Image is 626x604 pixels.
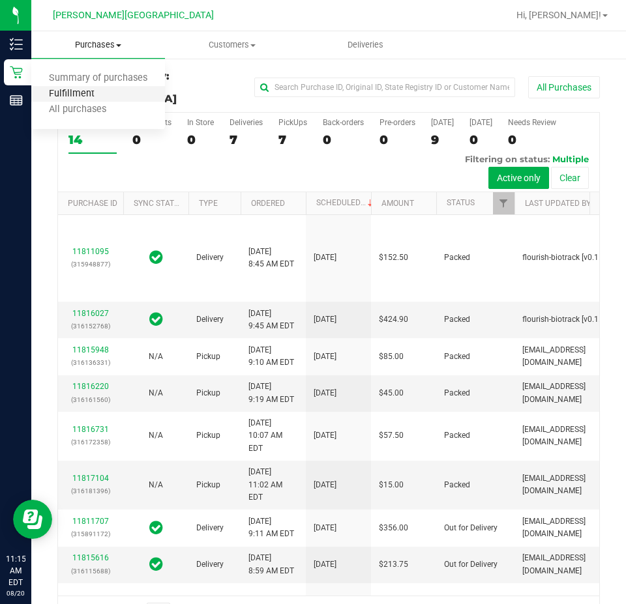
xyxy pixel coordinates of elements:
[72,309,109,318] a: 11816027
[72,553,109,562] a: 11815616
[248,246,294,270] span: [DATE] 8:45 AM EDT
[165,31,299,59] a: Customers
[248,308,294,332] span: [DATE] 9:45 AM EDT
[149,387,163,399] button: N/A
[379,387,404,399] span: $45.00
[314,252,336,264] span: [DATE]
[516,10,601,20] span: Hi, [PERSON_NAME]!
[380,132,415,147] div: 0
[380,118,415,127] div: Pre-orders
[381,199,414,208] a: Amount
[66,320,115,332] p: (316152768)
[444,252,470,264] span: Packed
[230,132,263,147] div: 7
[72,517,109,526] a: 11811707
[72,425,109,434] a: 11816731
[196,479,220,491] span: Pickup
[444,522,498,534] span: Out for Delivery
[248,552,294,577] span: [DATE] 8:59 AM EDT
[379,351,404,363] span: $85.00
[525,199,591,208] a: Last Updated By
[431,132,454,147] div: 9
[447,198,475,207] a: Status
[508,132,556,147] div: 0
[149,431,163,440] span: Not Applicable
[66,356,115,369] p: (316136331)
[149,519,163,537] span: In Sync
[444,479,470,491] span: Packed
[379,313,408,326] span: $424.90
[199,199,218,208] a: Type
[493,192,514,214] a: Filter
[522,313,607,326] span: flourish-biotrack [v0.1.0]
[187,118,214,127] div: In Store
[10,38,23,51] inline-svg: Inventory
[149,352,163,361] span: Not Applicable
[149,248,163,266] span: In Sync
[278,132,307,147] div: 7
[72,382,109,391] a: 11816220
[187,132,214,147] div: 0
[134,199,184,208] a: Sync Status
[552,154,589,164] span: Multiple
[68,199,117,208] a: Purchase ID
[6,588,25,598] p: 08/20
[316,198,376,207] a: Scheduled
[248,381,294,405] span: [DATE] 9:19 AM EDT
[166,39,298,51] span: Customers
[488,167,549,189] button: Active only
[31,89,112,100] span: Fulfillment
[379,429,404,442] span: $57.50
[248,515,294,540] span: [DATE] 9:11 AM EDT
[299,31,432,59] a: Deliveries
[66,258,115,270] p: (315948877)
[72,345,109,354] a: 11815948
[248,466,298,504] span: [DATE] 11:02 AM EDT
[31,39,165,51] span: Purchases
[196,522,224,534] span: Delivery
[196,351,220,363] span: Pickup
[31,104,124,115] span: All purchases
[149,388,163,397] span: Not Applicable
[444,387,470,399] span: Packed
[444,313,470,326] span: Packed
[379,252,408,264] span: $152.50
[31,73,165,84] span: Summary of purchases
[66,485,115,497] p: (316181396)
[13,500,52,539] iframe: Resource center
[314,522,336,534] span: [DATE]
[528,76,600,98] button: All Purchases
[278,118,307,127] div: PickUps
[323,118,364,127] div: Back-orders
[149,310,163,328] span: In Sync
[6,553,25,588] p: 11:15 AM EDT
[469,118,492,127] div: [DATE]
[196,313,224,326] span: Delivery
[323,132,364,147] div: 0
[149,555,163,573] span: In Sync
[149,351,163,363] button: N/A
[508,118,556,127] div: Needs Review
[149,480,163,489] span: Not Applicable
[248,344,294,369] span: [DATE] 9:10 AM EDT
[149,429,163,442] button: N/A
[196,558,224,571] span: Delivery
[68,132,117,147] div: 14
[248,417,298,455] span: [DATE] 10:07 AM EDT
[196,429,220,442] span: Pickup
[469,132,492,147] div: 0
[444,558,498,571] span: Out for Delivery
[10,94,23,107] inline-svg: Reports
[314,558,336,571] span: [DATE]
[314,351,336,363] span: [DATE]
[149,479,163,491] button: N/A
[330,39,401,51] span: Deliveries
[196,387,220,399] span: Pickup
[314,479,336,491] span: [DATE]
[251,199,285,208] a: Ordered
[10,66,23,79] inline-svg: Retail
[444,351,470,363] span: Packed
[66,528,115,540] p: (315891172)
[314,429,336,442] span: [DATE]
[314,313,336,326] span: [DATE]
